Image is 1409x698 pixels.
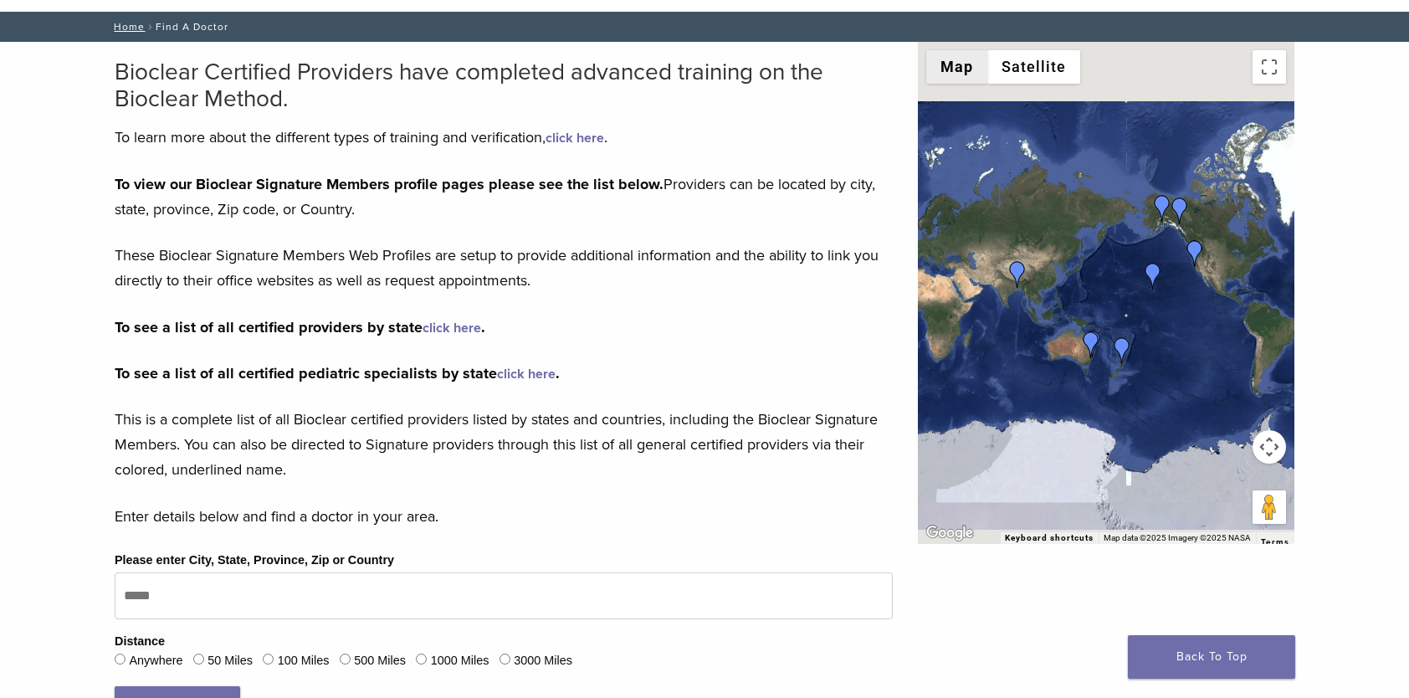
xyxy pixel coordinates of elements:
[129,652,182,670] label: Anywhere
[115,504,893,529] p: Enter details below and find a doctor in your area.
[354,652,406,670] label: 500 Miles
[987,50,1080,84] button: Show satellite imagery
[115,59,893,112] h2: Bioclear Certified Providers have completed advanced training on the Bioclear Method.
[278,652,330,670] label: 100 Miles
[1079,331,1106,357] div: Dr. Edward Boulton
[1109,337,1135,364] div: kevin tims
[208,652,253,670] label: 50 Miles
[109,21,145,33] a: Home
[115,125,893,150] p: To learn more about the different types of training and verification, .
[115,364,560,382] strong: To see a list of all certified pediatric specialists by state .
[1004,261,1031,288] div: Dr. Disha Agarwal
[115,318,485,336] strong: To see a list of all certified providers by state .
[1104,533,1251,542] span: Map data ©2025 Imagery ©2025 NASA
[1149,195,1176,222] div: Dr. Robert Robinson
[115,633,165,651] legend: Distance
[115,243,893,293] p: These Bioclear Signature Members Web Profiles are setup to provide additional information and the...
[926,50,987,84] button: Show street map
[102,12,1307,42] nav: Find A Doctor
[145,23,156,31] span: /
[431,652,489,670] label: 1000 Miles
[1140,263,1166,290] div: Dr. Kris Nip
[1078,331,1104,358] div: Dr. Geoffrey Wan
[115,175,664,193] strong: To view our Bioclear Signature Members profile pages please see the list below.
[1005,532,1094,544] button: Keyboard shortcuts
[1253,50,1286,84] button: Toggle fullscreen view
[423,320,481,336] a: click here
[1253,430,1286,464] button: Map camera controls
[1253,490,1286,524] button: Drag Pegman onto the map to open Street View
[115,407,893,482] p: This is a complete list of all Bioclear certified providers listed by states and countries, inclu...
[922,522,977,544] a: Open this area in Google Maps (opens a new window)
[115,172,893,222] p: Providers can be located by city, state, province, Zip code, or Country.
[546,130,604,146] a: click here
[1128,635,1295,679] a: Back To Top
[514,652,572,670] label: 3000 Miles
[922,522,977,544] img: Google
[115,552,394,570] label: Please enter City, State, Province, Zip or Country
[1261,537,1289,547] a: Terms (opens in new tab)
[497,366,556,382] a: click here
[1166,198,1193,224] div: Dr. Rosh Govindasamy
[1181,240,1208,267] div: Li Jia Sheng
